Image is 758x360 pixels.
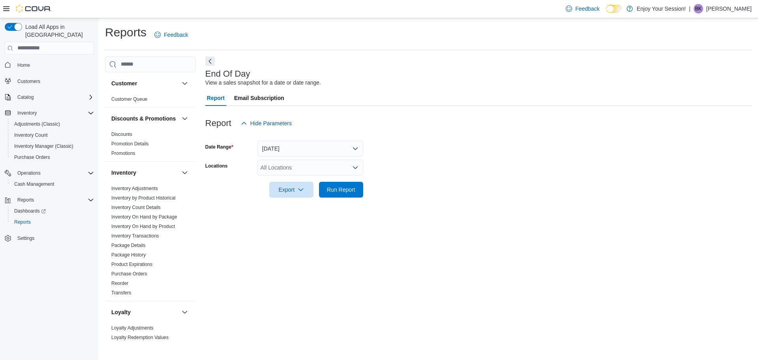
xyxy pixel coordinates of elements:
[14,168,44,178] button: Operations
[2,92,97,103] button: Catalog
[111,195,176,201] span: Inventory by Product Historical
[111,205,161,210] a: Inventory Count Details
[14,219,31,225] span: Reports
[257,141,363,156] button: [DATE]
[11,141,94,151] span: Inventory Manager (Classic)
[151,27,191,43] a: Feedback
[111,271,147,277] span: Purchase Orders
[8,179,97,190] button: Cash Management
[17,197,34,203] span: Reports
[111,186,158,191] a: Inventory Adjustments
[250,119,292,127] span: Hide Parameters
[205,119,231,128] h3: Report
[319,182,363,198] button: Run Report
[111,79,137,87] h3: Customer
[11,130,51,140] a: Inventory Count
[111,214,177,220] a: Inventory On Hand by Package
[16,5,51,13] img: Cova
[111,252,146,258] span: Package History
[11,153,53,162] a: Purchase Orders
[111,132,132,137] a: Discounts
[11,217,34,227] a: Reports
[17,110,37,116] span: Inventory
[2,194,97,205] button: Reports
[111,280,128,286] span: Reorder
[694,4,703,13] div: Brooke Kitson
[2,107,97,119] button: Inventory
[14,132,48,138] span: Inventory Count
[14,233,94,243] span: Settings
[5,56,94,265] nav: Complex example
[11,217,94,227] span: Reports
[111,151,135,156] a: Promotions
[14,143,73,149] span: Inventory Manager (Classic)
[111,262,152,267] a: Product Expirations
[111,290,131,296] a: Transfers
[17,62,30,68] span: Home
[111,115,176,123] h3: Discounts & Promotions
[2,75,97,87] button: Customers
[238,115,295,131] button: Hide Parameters
[111,79,178,87] button: Customer
[111,290,131,296] span: Transfers
[606,5,623,13] input: Dark Mode
[14,60,33,70] a: Home
[111,334,169,341] span: Loyalty Redemption Values
[111,271,147,277] a: Purchase Orders
[575,5,599,13] span: Feedback
[205,57,215,66] button: Next
[17,94,34,100] span: Catalog
[234,90,284,106] span: Email Subscription
[352,164,358,171] button: Open list of options
[111,141,149,147] a: Promotion Details
[17,78,40,85] span: Customers
[111,243,146,248] a: Package Details
[207,90,225,106] span: Report
[8,130,97,141] button: Inventory Count
[637,4,686,13] p: Enjoy Your Session!
[180,168,189,177] button: Inventory
[14,154,50,160] span: Purchase Orders
[111,96,147,102] a: Customer Queue
[111,233,159,239] span: Inventory Transactions
[111,115,178,123] button: Discounts & Promotions
[180,307,189,317] button: Loyalty
[8,205,97,217] a: Dashboards
[11,119,94,129] span: Adjustments (Classic)
[205,144,233,150] label: Date Range
[11,141,77,151] a: Inventory Manager (Classic)
[14,60,94,70] span: Home
[205,69,250,79] h3: End Of Day
[14,77,43,86] a: Customers
[11,130,94,140] span: Inventory Count
[689,4,690,13] p: |
[8,119,97,130] button: Adjustments (Classic)
[11,206,49,216] a: Dashboards
[14,168,94,178] span: Operations
[105,130,196,161] div: Discounts & Promotions
[111,252,146,258] a: Package History
[695,4,702,13] span: BK
[274,182,309,198] span: Export
[8,141,97,152] button: Inventory Manager (Classic)
[2,232,97,244] button: Settings
[111,214,177,220] span: Inventory On Hand by Package
[2,168,97,179] button: Operations
[17,170,41,176] span: Operations
[111,325,154,331] span: Loyalty Adjustments
[105,94,196,107] div: Customer
[164,31,188,39] span: Feedback
[111,169,178,177] button: Inventory
[14,181,54,187] span: Cash Management
[14,195,37,205] button: Reports
[8,217,97,228] button: Reports
[11,179,94,189] span: Cash Management
[563,1,602,17] a: Feedback
[105,323,196,345] div: Loyalty
[111,224,175,229] a: Inventory On Hand by Product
